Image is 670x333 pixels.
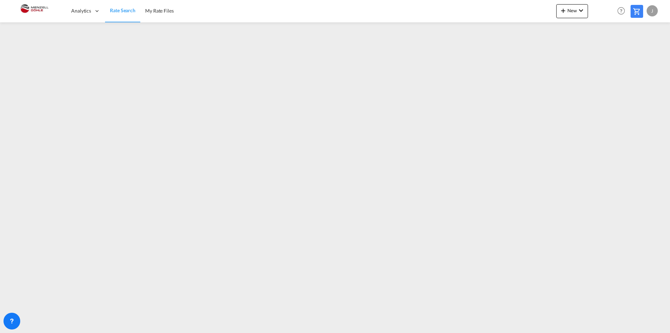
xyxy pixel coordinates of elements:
[615,5,631,17] div: Help
[559,8,585,13] span: New
[556,4,588,18] button: icon-plus 400-fgNewicon-chevron-down
[647,5,658,16] div: J
[577,6,585,15] md-icon: icon-chevron-down
[110,7,135,13] span: Rate Search
[559,6,567,15] md-icon: icon-plus 400-fg
[71,7,91,14] span: Analytics
[145,8,174,14] span: My Rate Files
[10,3,58,19] img: 5c2b1670644e11efba44c1e626d722bd.JPG
[615,5,627,17] span: Help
